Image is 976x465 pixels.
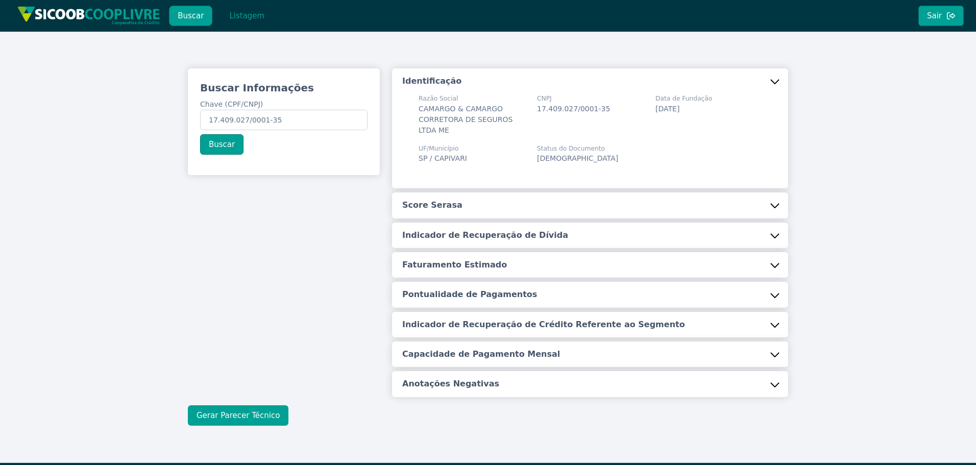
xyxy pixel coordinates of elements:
h5: Indicador de Recuperação de Dívida [402,230,568,241]
img: img/sicoob_cooplivre.png [17,6,160,25]
button: Faturamento Estimado [392,252,788,278]
h3: Buscar Informações [200,81,368,95]
span: CNPJ [537,94,610,103]
button: Buscar [200,134,243,155]
h5: Score Serasa [402,200,462,211]
button: Pontualidade de Pagamentos [392,282,788,307]
button: Score Serasa [392,192,788,218]
button: Anotações Negativas [392,371,788,397]
button: Sair [918,6,964,26]
span: CAMARGO & CAMARGO CORRETORA DE SEGUROS LTDA ME [419,105,513,134]
button: Identificação [392,68,788,94]
span: Data de Fundação [655,94,712,103]
span: Chave (CPF/CNPJ) [200,100,263,108]
span: [DEMOGRAPHIC_DATA] [537,154,618,162]
h5: Faturamento Estimado [402,259,507,271]
span: UF/Município [419,144,467,153]
button: Listagem [221,6,273,26]
button: Capacidade de Pagamento Mensal [392,341,788,367]
h5: Identificação [402,76,461,87]
button: Buscar [169,6,212,26]
h5: Anotações Negativas [402,378,499,389]
button: Indicador de Recuperação de Crédito Referente ao Segmento [392,312,788,337]
span: Razão Social [419,94,525,103]
span: 17.409.027/0001-35 [537,105,610,113]
span: SP / CAPIVARI [419,154,467,162]
h5: Capacidade de Pagamento Mensal [402,349,560,360]
span: Status do Documento [537,144,618,153]
span: [DATE] [655,105,679,113]
button: Indicador de Recuperação de Dívida [392,223,788,248]
input: Chave (CPF/CNPJ) [200,110,368,130]
button: Gerar Parecer Técnico [188,405,288,426]
h5: Indicador de Recuperação de Crédito Referente ao Segmento [402,319,685,330]
h5: Pontualidade de Pagamentos [402,289,537,300]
